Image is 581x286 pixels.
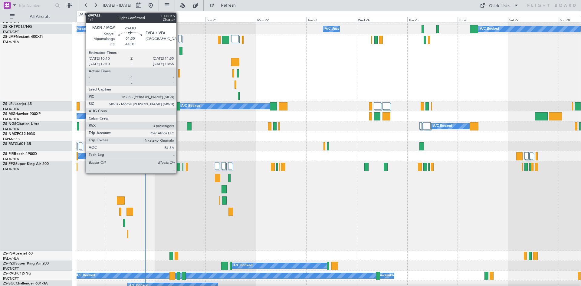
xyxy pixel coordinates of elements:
[370,271,395,280] div: A/C Unavailable
[325,25,350,34] div: A/C Unavailable
[18,1,53,10] input: Trip Number
[3,107,19,111] a: FALA/HLA
[3,132,35,136] a: ZS-NMZPC12 NGX
[3,122,39,126] a: ZS-NGSCitation Ultra
[135,35,154,44] div: A/C Booked
[7,12,66,21] button: All Aircraft
[105,17,155,22] div: Fri 19
[3,252,15,255] span: ZS-PSA
[3,262,49,265] a: ZS-PZUSuper King Air 200
[103,3,131,8] span: [DATE] - [DATE]
[3,137,20,141] a: FAPM/PZB
[3,276,19,281] a: FACT/CPT
[3,132,17,136] span: ZS-NMZ
[135,162,154,171] div: A/C Booked
[3,282,48,285] a: ZS-SGCChallenger 601-3A
[3,25,32,29] a: ZS-KHTPC12/NG
[477,1,522,10] button: Quick Links
[3,157,19,161] a: FALA/HLA
[508,17,559,22] div: Sat 27
[3,162,15,166] span: ZS-PPG
[3,112,15,116] span: ZS-MIG
[216,3,241,8] span: Refresh
[306,17,357,22] div: Tue 23
[407,17,458,22] div: Thu 25
[3,35,16,39] span: ZS-LMF
[3,282,16,285] span: ZS-SGC
[16,15,64,19] span: All Aircraft
[357,17,407,22] div: Wed 24
[3,35,43,39] a: ZS-LMFNextant 400XTi
[155,17,205,22] div: Sat 20
[3,30,19,34] a: FACT/CPT
[3,272,31,275] a: ZS-RVLPC12/NG
[433,122,452,131] div: A/C Booked
[3,142,31,146] a: ZS-PATCL601-3R
[207,1,243,10] button: Refresh
[205,17,256,22] div: Sun 21
[3,117,19,121] a: FALA/HLA
[3,152,14,156] span: ZS-PIR
[181,102,200,111] div: A/C Booked
[480,25,499,34] div: A/C Booked
[3,266,19,271] a: FACT/CPT
[3,40,19,44] a: FALA/HLA
[256,17,307,22] div: Mon 22
[3,262,15,265] span: ZS-PZU
[76,271,95,280] div: A/C Booked
[3,272,15,275] span: ZS-RVL
[3,25,16,29] span: ZS-KHT
[3,152,37,156] a: ZS-PIRBeech 1900D
[54,17,105,22] div: Thu 18
[3,162,49,166] a: ZS-PPGSuper King Air 200
[3,252,33,255] a: ZS-PSALearjet 60
[233,261,252,270] div: A/C Booked
[3,112,41,116] a: ZS-MIGHawker 900XP
[3,122,16,126] span: ZS-NGS
[3,127,19,131] a: FALA/HLA
[458,17,508,22] div: Fri 26
[68,25,94,34] div: A/C Unavailable
[78,12,88,17] div: [DATE]
[3,256,19,261] a: FALA/HLA
[130,115,134,117] img: arrow-gray.svg
[3,142,15,146] span: ZS-PAT
[3,102,15,106] span: ZS-LRJ
[3,102,32,106] a: ZS-LRJLearjet 45
[489,3,510,9] div: Quick Links
[3,167,19,171] a: FALA/HLA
